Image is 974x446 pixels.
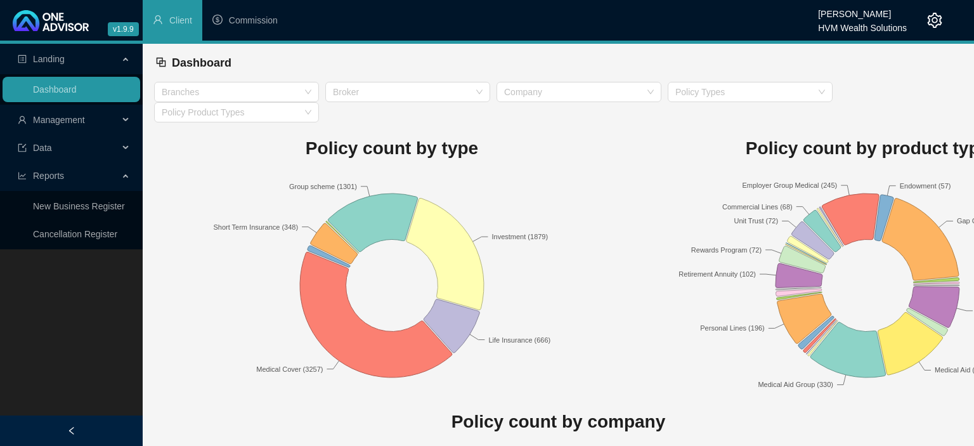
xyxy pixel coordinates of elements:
[18,55,27,63] span: profile
[154,408,963,436] h1: Policy count by company
[679,270,756,278] text: Retirement Annuity (102)
[289,182,357,190] text: Group scheme (1301)
[33,171,64,181] span: Reports
[700,324,765,332] text: Personal Lines (196)
[900,181,951,189] text: Endowment (57)
[818,17,907,31] div: HVM Wealth Solutions
[154,134,630,162] h1: Policy count by type
[927,13,942,28] span: setting
[18,115,27,124] span: user
[33,229,117,239] a: Cancellation Register
[256,365,323,372] text: Medical Cover (3257)
[488,336,550,343] text: Life Insurance (666)
[172,56,231,69] span: Dashboard
[155,56,167,68] span: block
[722,202,793,210] text: Commercial Lines (68)
[491,233,548,240] text: Investment (1879)
[734,217,778,225] text: Unit Trust (72)
[742,181,837,189] text: Employer Group Medical (245)
[18,143,27,152] span: import
[18,171,27,180] span: line-chart
[818,3,907,17] div: [PERSON_NAME]
[691,246,762,253] text: Rewards Program (72)
[33,143,52,153] span: Data
[33,54,65,64] span: Landing
[13,10,89,31] img: 2df55531c6924b55f21c4cf5d4484680-logo-light.svg
[33,84,77,95] a: Dashboard
[212,15,223,25] span: dollar
[108,22,139,36] span: v1.9.9
[67,426,76,435] span: left
[33,115,85,125] span: Management
[758,381,833,388] text: Medical Aid Group (330)
[169,15,192,25] span: Client
[229,15,278,25] span: Commission
[153,15,163,25] span: user
[33,201,125,211] a: New Business Register
[213,223,298,230] text: Short Term Insurance (348)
